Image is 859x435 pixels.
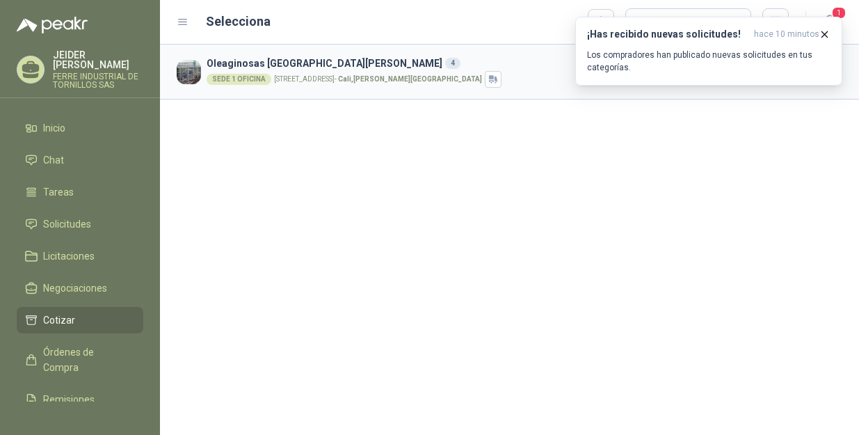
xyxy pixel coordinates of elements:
div: 4 [445,58,460,69]
a: Chat [17,147,143,173]
p: [STREET_ADDRESS] - [274,76,482,83]
span: Licitaciones [43,248,95,264]
button: 1 [817,10,842,35]
a: Cotizar [17,307,143,333]
p: FERRE INDUSTRIAL DE TORNILLOS SAS [53,72,143,89]
a: Negociaciones [17,275,143,301]
span: Chat [43,152,64,168]
span: Remisiones [43,392,95,407]
a: Tareas [17,179,143,205]
span: Tareas [43,184,74,200]
img: Logo peakr [17,17,88,33]
a: Inicio [17,115,143,141]
span: Negociaciones [43,280,107,296]
span: hace 10 minutos [754,29,819,40]
img: Company Logo [177,60,201,84]
strong: Cali , [PERSON_NAME][GEOGRAPHIC_DATA] [338,75,482,83]
span: Órdenes de Compra [43,345,130,375]
h3: Oleaginosas [GEOGRAPHIC_DATA][PERSON_NAME] [207,56,739,71]
p: Los compradores han publicado nuevas solicitudes en tus categorías. [587,49,830,74]
a: Licitaciones [17,243,143,269]
h2: Selecciona [206,12,271,31]
button: ¡Has recibido nuevas solicitudes!hace 10 minutos Los compradores han publicado nuevas solicitudes... [575,17,842,86]
a: Remisiones [17,386,143,413]
span: Cotizar [43,313,75,328]
span: 1 [831,6,846,19]
div: SEDE 1 OFICINA [207,74,271,85]
span: Solicitudes [43,216,91,232]
p: JEIDER [PERSON_NAME] [53,50,143,70]
span: Inicio [43,120,65,136]
button: Cargar cotizaciones [625,8,751,36]
h3: ¡Has recibido nuevas solicitudes! [587,29,748,40]
a: Solicitudes [17,211,143,237]
a: Órdenes de Compra [17,339,143,381]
